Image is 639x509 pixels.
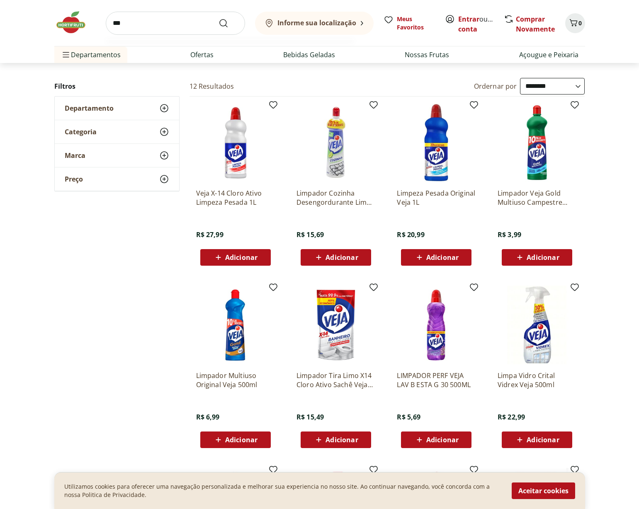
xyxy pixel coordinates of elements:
span: Adicionar [426,254,459,261]
a: Limpador Tira Limo X14 Cloro Ativo Sachê Veja 400ml [296,371,375,389]
span: Adicionar [326,254,358,261]
a: Criar conta [458,15,504,34]
span: R$ 5,69 [397,412,420,422]
button: Departamento [55,97,179,120]
span: Adicionar [225,436,258,443]
button: Submit Search [219,18,238,28]
button: Adicionar [301,431,371,448]
button: Adicionar [200,431,271,448]
a: Limpador Multiuso Original Veja 500ml [196,371,275,389]
span: Adicionar [527,436,559,443]
h2: 12 Resultados [190,82,234,91]
a: Meus Favoritos [384,15,435,32]
p: Utilizamos cookies para oferecer uma navegação personalizada e melhorar sua experiencia no nosso ... [64,482,502,499]
span: 0 [578,19,582,27]
span: Adicionar [326,436,358,443]
a: Limpa Vidro Crital Vidrex Veja 500ml [498,371,576,389]
a: Açougue e Peixaria [519,50,578,60]
b: Informe sua localização [277,18,356,27]
a: Bebidas Geladas [283,50,335,60]
span: Adicionar [426,436,459,443]
img: Limpador Cozinha Desengordurante Limão Veja 500Ml 20% De Desconto [296,103,375,182]
span: R$ 27,99 [196,230,224,239]
span: Marca [65,151,85,160]
span: Departamento [65,104,114,112]
img: LIMPADOR PERF VEJA LAV B ESTA G 30 500ML [397,286,476,364]
button: Adicionar [401,249,471,266]
label: Ordernar por [474,82,517,91]
input: search [106,12,245,35]
a: Nossas Frutas [405,50,449,60]
img: Limpador Multiuso Original Veja 500ml [196,286,275,364]
img: Veja X-14 Cloro Ativo Limpeza Pesada 1L [196,103,275,182]
button: Adicionar [200,249,271,266]
a: Entrar [458,15,479,24]
a: LIMPADOR PERF VEJA LAV B ESTA G 30 500ML [397,371,476,389]
img: Limpeza Pesada Original Veja 1L [397,103,476,182]
span: Categoria [65,128,97,136]
span: R$ 3,99 [498,230,521,239]
a: Comprar Novamente [516,15,555,34]
button: Adicionar [502,249,572,266]
span: R$ 6,99 [196,412,220,422]
button: Carrinho [565,13,585,33]
button: Adicionar [401,431,471,448]
button: Preço [55,167,179,191]
button: Adicionar [502,431,572,448]
button: Categoria [55,120,179,143]
span: Adicionar [527,254,559,261]
img: Limpa Vidro Crital Vidrex Veja 500ml [498,286,576,364]
span: Departamentos [61,45,121,65]
button: Adicionar [301,249,371,266]
span: Adicionar [225,254,258,261]
a: Limpeza Pesada Original Veja 1L [397,189,476,207]
img: Limpador Veja Gold Multiuso Campestre Squeeze 500Ml [498,103,576,182]
span: ou [458,14,495,34]
span: R$ 15,69 [296,230,324,239]
button: Informe sua localização [255,12,374,35]
h2: Filtros [54,78,180,95]
button: Marca [55,144,179,167]
span: R$ 20,99 [397,230,424,239]
span: Preço [65,175,83,183]
a: Veja X-14 Cloro Ativo Limpeza Pesada 1L [196,189,275,207]
span: Meus Favoritos [397,15,435,32]
span: R$ 15,49 [296,412,324,422]
button: Menu [61,45,71,65]
img: Limpador Tira Limo X14 Cloro Ativo Sachê Veja 400ml [296,286,375,364]
button: Aceitar cookies [512,482,575,499]
a: Ofertas [190,50,214,60]
a: Limpador Cozinha Desengordurante Limão Veja 500Ml 20% De Desconto [296,189,375,207]
img: Hortifruti [54,10,96,35]
span: R$ 22,99 [498,412,525,422]
a: Limpador Veja Gold Multiuso Campestre Squeeze 500Ml [498,189,576,207]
